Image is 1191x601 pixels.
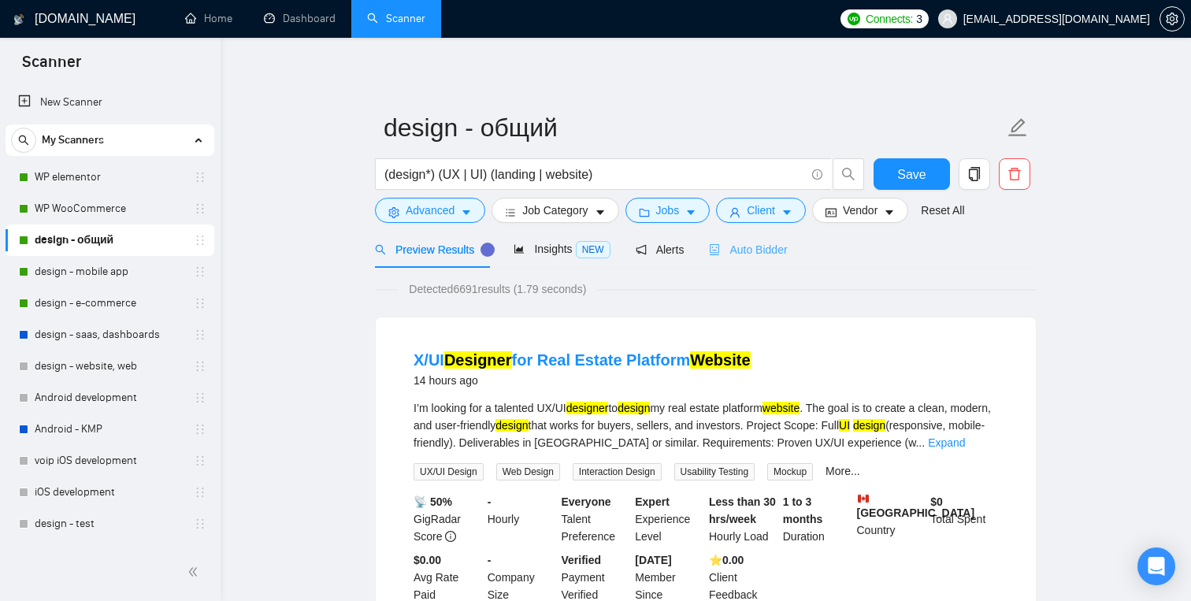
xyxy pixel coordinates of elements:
[414,554,441,566] b: $0.00
[35,508,184,540] a: design - test
[999,158,1030,190] button: delete
[35,351,184,382] a: design - website, web
[566,402,609,414] mark: designer
[930,495,943,508] b: $ 0
[194,297,206,310] span: holder
[656,202,680,219] span: Jobs
[573,463,662,480] span: Interaction Design
[194,171,206,184] span: holder
[833,167,863,181] span: search
[194,391,206,404] span: holder
[35,288,184,319] a: design - e-commerce
[632,493,706,545] div: Experience Level
[576,241,610,258] span: NEW
[9,50,94,83] span: Scanner
[505,206,516,218] span: bars
[406,202,455,219] span: Advanced
[444,351,512,369] mark: Designer
[1137,547,1175,585] div: Open Intercom Messenger
[35,445,184,477] a: voip iOS development
[414,371,751,390] div: 14 hours ago
[35,193,184,224] a: WP WooCommerce
[747,202,775,219] span: Client
[690,351,750,369] mark: Website
[414,495,452,508] b: 📡 50%
[194,518,206,530] span: holder
[194,423,206,436] span: holder
[928,436,965,449] a: Expand
[884,206,895,218] span: caret-down
[729,206,740,218] span: user
[812,169,822,180] span: info-circle
[897,165,926,184] span: Save
[635,554,671,566] b: [DATE]
[414,351,751,369] a: X/UIDesignerfor Real Estate PlatformWebsite
[375,244,386,255] span: search
[35,414,184,445] a: Android - KMP
[1160,13,1184,25] span: setting
[916,10,922,28] span: 3
[959,158,990,190] button: copy
[709,243,787,256] span: Auto Bidder
[35,161,184,193] a: WP elementor
[187,564,203,580] span: double-left
[35,319,184,351] a: design - saas, dashboards
[194,486,206,499] span: holder
[780,493,854,545] div: Duration
[874,158,950,190] button: Save
[35,540,184,571] a: wordpress dev
[11,128,36,153] button: search
[384,108,1004,147] input: Scanner name...
[375,243,488,256] span: Preview Results
[716,198,806,223] button: userClientcaret-down
[414,399,998,451] div: I’m looking for a talented UX/UI to my real estate platform . The goal is to create a clean, mode...
[194,328,206,341] span: holder
[35,256,184,288] a: design - mobile app
[857,493,975,519] b: [GEOGRAPHIC_DATA]
[522,202,588,219] span: Job Category
[461,206,472,218] span: caret-down
[866,10,913,28] span: Connects:
[858,493,869,504] img: 🇨🇦
[562,495,611,508] b: Everyone
[445,531,456,542] span: info-circle
[618,402,650,414] mark: design
[185,12,232,25] a: homeHome
[375,198,485,223] button: settingAdvancedcaret-down
[410,493,484,545] div: GigRadar Score
[812,198,908,223] button: idcardVendorcaret-down
[927,493,1001,545] div: Total Spent
[484,493,558,545] div: Hourly
[492,198,618,223] button: barsJob Categorycaret-down
[843,202,877,219] span: Vendor
[639,206,650,218] span: folder
[194,454,206,467] span: holder
[783,495,823,525] b: 1 to 3 months
[709,554,744,566] b: ⭐️ 0.00
[384,165,805,184] input: Search Freelance Jobs...
[495,419,528,432] mark: design
[1159,6,1185,32] button: setting
[488,554,492,566] b: -
[636,244,647,255] span: notification
[685,206,696,218] span: caret-down
[194,360,206,373] span: holder
[636,243,685,256] span: Alerts
[35,382,184,414] a: Android development
[367,12,425,25] a: searchScanner
[1159,13,1185,25] a: setting
[264,12,336,25] a: dashboardDashboard
[635,495,670,508] b: Expert
[833,158,864,190] button: search
[414,463,484,480] span: UX/UI Design
[826,465,860,477] a: More...
[488,495,492,508] b: -
[6,87,214,118] li: New Scanner
[18,87,202,118] a: New Scanner
[709,495,776,525] b: Less than 30 hrs/week
[1007,117,1028,138] span: edit
[194,202,206,215] span: holder
[762,402,800,414] mark: website
[1000,167,1030,181] span: delete
[388,206,399,218] span: setting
